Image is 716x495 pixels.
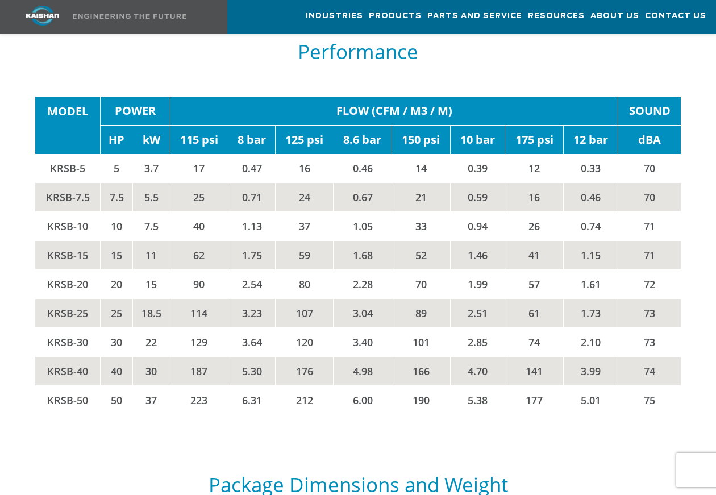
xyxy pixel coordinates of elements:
td: 61 [505,299,564,328]
td: 5.38 [451,386,505,415]
td: 0.59 [451,183,505,212]
img: Engineering the future [73,14,186,19]
td: POWER [101,97,170,126]
td: KRSB-30 [35,328,100,357]
td: 2.51 [451,299,505,328]
td: 5 [101,154,133,183]
td: 12 bar [564,126,618,155]
td: 2.10 [564,328,618,357]
td: 41 [505,241,564,270]
td: 0.71 [228,183,276,212]
td: 166 [392,357,450,386]
td: 1.05 [334,212,392,241]
td: 107 [275,299,334,328]
td: 2.85 [451,328,505,357]
td: 1.15 [564,241,618,270]
td: 114 [170,299,228,328]
td: 57 [505,270,564,299]
td: KRSB-15 [35,241,100,270]
td: 80 [275,270,334,299]
td: 72 [618,270,681,299]
td: 4.70 [451,357,505,386]
td: KRSB-40 [35,357,100,386]
a: Resources [528,1,585,31]
td: 0.46 [564,183,618,212]
td: 16 [505,183,564,212]
td: 25 [101,299,133,328]
td: 30 [133,357,170,386]
td: KRSB-7.5 [35,183,100,212]
td: 71 [618,241,681,270]
td: 1.75 [228,241,276,270]
td: 223 [170,386,228,415]
td: 62 [170,241,228,270]
td: 89 [392,299,450,328]
td: MODEL [35,97,100,126]
td: 11 [133,241,170,270]
td: 6.00 [334,386,392,415]
td: 74 [618,357,681,386]
td: 1.13 [228,212,276,241]
td: 2.28 [334,270,392,299]
td: 18.5 [133,299,170,328]
span: Industries [306,10,363,23]
td: 20 [101,270,133,299]
td: 22 [133,328,170,357]
td: 150 psi [392,126,450,155]
td: 6.31 [228,386,276,415]
td: 176 [275,357,334,386]
td: 14 [392,154,450,183]
h5: Performance [35,41,680,63]
td: KRSB-25 [35,299,100,328]
td: 50 [101,386,133,415]
td: 70 [618,154,681,183]
td: 5.5 [133,183,170,212]
span: About Us [590,10,639,23]
td: 7.5 [133,212,170,241]
td: 115 psi [170,126,228,155]
td: 73 [618,328,681,357]
td: 101 [392,328,450,357]
td: SOUND [618,97,681,126]
td: 0.94 [451,212,505,241]
td: 1.46 [451,241,505,270]
td: 175 psi [505,126,564,155]
td: 3.40 [334,328,392,357]
td: 3.7 [133,154,170,183]
td: 3.04 [334,299,392,328]
td: 5.30 [228,357,276,386]
td: KRSB-10 [35,212,100,241]
td: 30 [101,328,133,357]
td: 17 [170,154,228,183]
td: 3.23 [228,299,276,328]
td: 37 [275,212,334,241]
td: 2.54 [228,270,276,299]
td: 1.61 [564,270,618,299]
td: 25 [170,183,228,212]
td: 10 bar [451,126,505,155]
td: 70 [392,270,450,299]
td: 3.99 [564,357,618,386]
span: Products [369,10,422,23]
td: KRSB-20 [35,270,100,299]
td: kW [133,126,170,155]
td: 52 [392,241,450,270]
span: Parts and Service [427,10,522,23]
td: 0.67 [334,183,392,212]
td: 90 [170,270,228,299]
td: 1.73 [564,299,618,328]
td: 15 [101,241,133,270]
td: 0.47 [228,154,276,183]
td: 7.5 [101,183,133,212]
a: About Us [590,1,639,31]
td: 71 [618,212,681,241]
td: 1.99 [451,270,505,299]
td: 187 [170,357,228,386]
td: 120 [275,328,334,357]
td: 0.46 [334,154,392,183]
td: KRSB-50 [35,386,100,415]
td: 73 [618,299,681,328]
td: 212 [275,386,334,415]
td: 3.64 [228,328,276,357]
td: HP [101,126,133,155]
